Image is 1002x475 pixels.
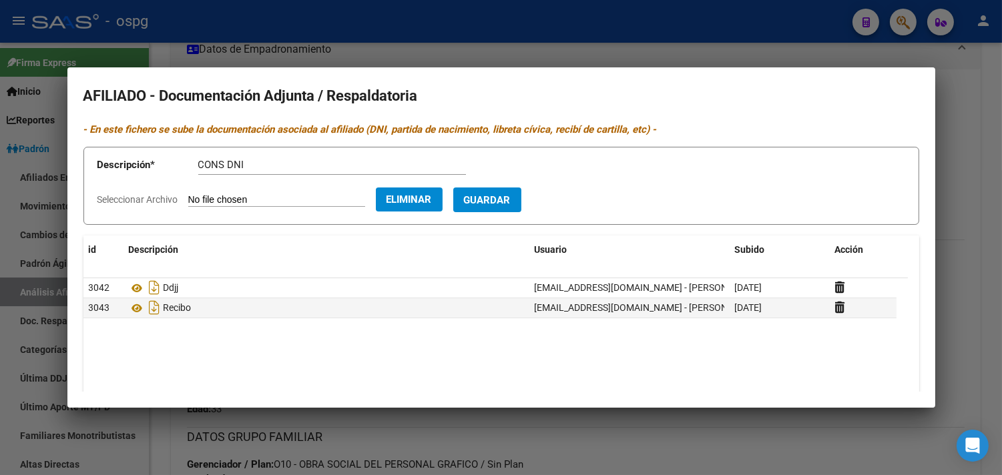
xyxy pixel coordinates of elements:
div: Open Intercom Messenger [957,430,989,462]
span: [EMAIL_ADDRESS][DOMAIN_NAME] - [PERSON_NAME] [535,302,761,313]
span: id [89,244,97,255]
datatable-header-cell: id [83,235,123,264]
span: Acción [835,244,864,255]
h2: AFILIADO - Documentación Adjunta / Respaldatoria [83,83,919,109]
span: Seleccionar Archivo [97,194,178,205]
span: Guardar [464,194,511,206]
datatable-header-cell: Usuario [529,235,730,264]
span: [DATE] [735,302,762,313]
span: 3043 [89,302,110,313]
i: - En este fichero se sube la documentación asociada al afiliado (DNI, partida de nacimiento, libr... [83,123,657,135]
datatable-header-cell: Subido [730,235,830,264]
span: 3042 [89,282,110,293]
p: Descripción [97,157,198,173]
span: [EMAIL_ADDRESS][DOMAIN_NAME] - [PERSON_NAME] [535,282,761,293]
span: Recibo [164,303,192,314]
i: Descargar documento [146,297,164,318]
span: Eliminar [387,193,432,205]
span: Subido [735,244,765,255]
span: [DATE] [735,282,762,293]
span: Descripción [129,244,179,255]
button: Eliminar [376,187,443,211]
button: Guardar [453,187,521,212]
span: Ddjj [164,283,179,294]
span: Usuario [535,244,567,255]
datatable-header-cell: Descripción [123,235,529,264]
i: Descargar documento [146,277,164,298]
datatable-header-cell: Acción [830,235,897,264]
